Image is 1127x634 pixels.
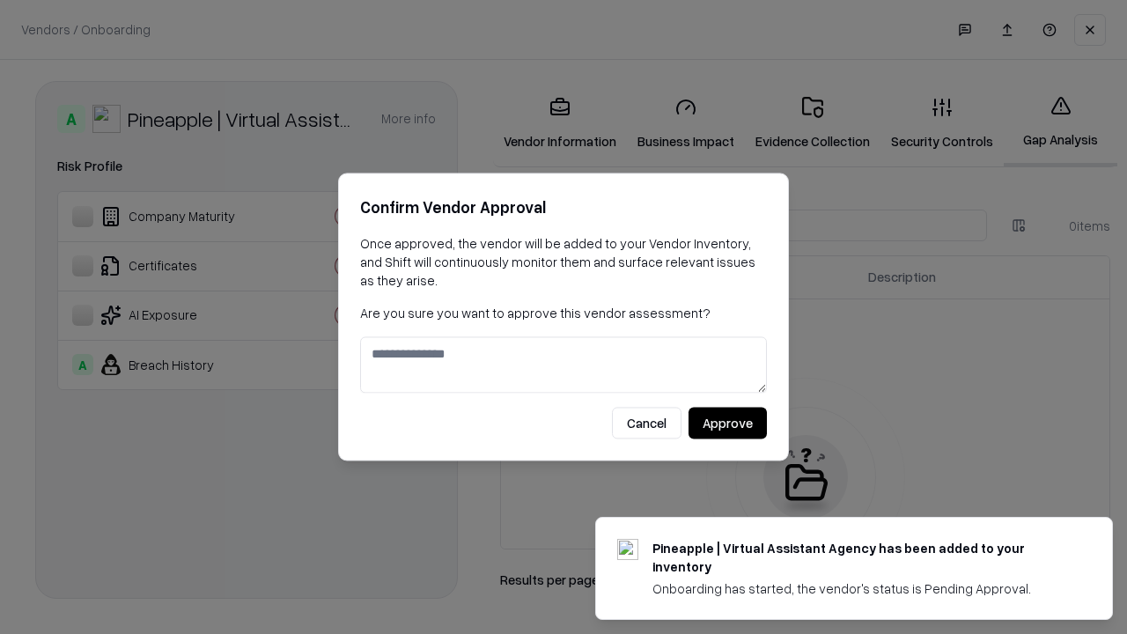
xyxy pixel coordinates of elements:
[617,539,638,560] img: trypineapple.com
[652,539,1070,576] div: Pineapple | Virtual Assistant Agency has been added to your inventory
[360,234,767,290] p: Once approved, the vendor will be added to your Vendor Inventory, and Shift will continuously mon...
[652,579,1070,598] div: Onboarding has started, the vendor's status is Pending Approval.
[612,408,681,439] button: Cancel
[360,195,767,220] h2: Confirm Vendor Approval
[360,304,767,322] p: Are you sure you want to approve this vendor assessment?
[689,408,767,439] button: Approve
